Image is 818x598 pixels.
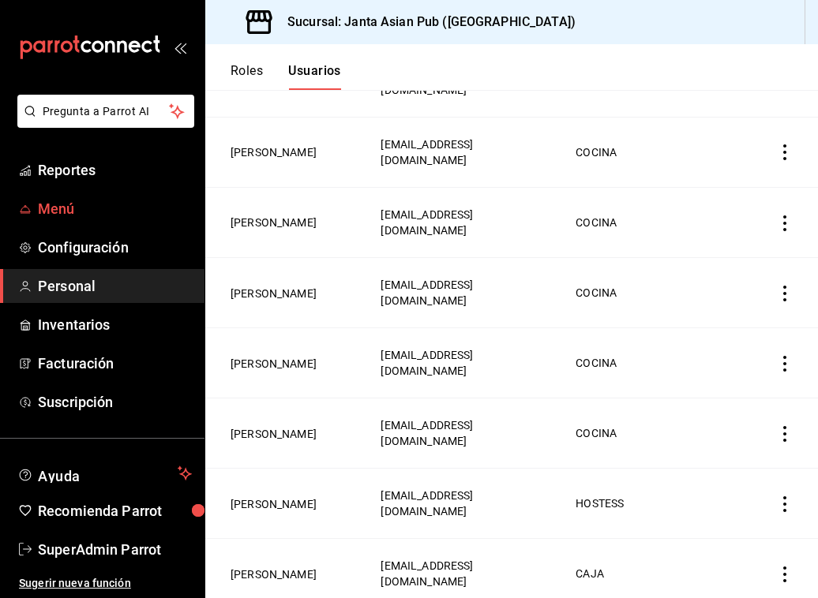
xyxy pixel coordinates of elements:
span: Menú [38,198,192,219]
button: actions [777,286,793,301]
button: [PERSON_NAME] [231,496,317,512]
button: actions [777,144,793,160]
button: actions [777,566,793,582]
span: [EMAIL_ADDRESS][DOMAIN_NAME] [381,278,473,307]
button: Usuarios [288,63,341,90]
span: [EMAIL_ADDRESS][DOMAIN_NAME] [381,138,473,166]
span: Sugerir nueva función [19,575,192,592]
button: [PERSON_NAME] [231,426,317,442]
span: Recomienda Parrot [38,500,192,521]
button: actions [777,426,793,442]
span: [EMAIL_ADDRESS][DOMAIN_NAME] [381,419,473,447]
button: Roles [231,63,263,90]
span: COCINA [576,357,617,369]
span: COCINA [576,427,617,439]
button: [PERSON_NAME] [231,215,317,230]
span: COCINA [576,286,617,299]
button: [PERSON_NAME] [231,286,317,301]
h3: Sucursal: Janta Asian Pub ([GEOGRAPHIC_DATA]) [275,13,576,32]
span: HOSTESS [576,497,624,510]
button: [PERSON_NAME] [231,144,317,160]
button: actions [777,496,793,512]
span: [EMAIL_ADDRESS][DOMAIN_NAME] [381,559,473,588]
button: actions [777,356,793,372]
div: navigation tabs [231,63,341,90]
button: open_drawer_menu [174,41,186,54]
button: Pregunta a Parrot AI [17,95,194,128]
span: [EMAIL_ADDRESS][DOMAIN_NAME] [381,349,473,377]
span: Inventarios [38,314,192,335]
span: Ayuda [38,464,171,483]
span: [EMAIL_ADDRESS][DOMAIN_NAME] [381,68,473,96]
span: [EMAIL_ADDRESS][DOMAIN_NAME] [381,208,473,237]
button: [PERSON_NAME] [231,356,317,372]
span: Personal [38,275,192,297]
span: Suscripción [38,391,192,413]
button: actions [777,215,793,231]
span: COCINA [576,146,617,159]
span: Reportes [38,159,192,181]
span: [EMAIL_ADDRESS][DOMAIN_NAME] [381,489,473,518]
span: Configuración [38,237,192,258]
button: [PERSON_NAME] [231,566,317,582]
span: COCINA [576,216,617,229]
span: SuperAdmin Parrot [38,539,192,560]
span: Pregunta a Parrot AI [43,103,170,120]
span: CAJA [576,567,604,580]
a: Pregunta a Parrot AI [11,114,194,131]
span: Facturación [38,353,192,374]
